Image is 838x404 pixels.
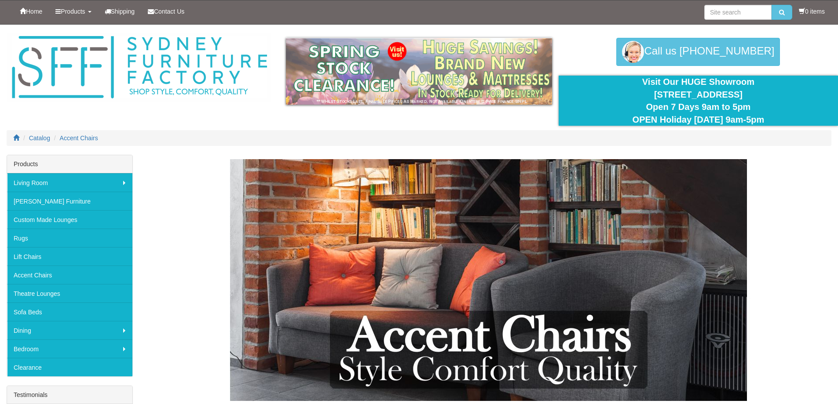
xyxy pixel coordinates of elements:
[60,135,98,142] a: Accent Chairs
[7,386,132,404] div: Testimonials
[61,8,85,15] span: Products
[286,38,552,105] img: spring-sale.gif
[29,135,50,142] a: Catalog
[7,247,132,266] a: Lift Chairs
[154,8,184,15] span: Contact Us
[7,210,132,229] a: Custom Made Lounges
[7,33,271,102] img: Sydney Furniture Factory
[565,76,831,126] div: Visit Our HUGE Showroom [STREET_ADDRESS] Open 7 Days 9am to 5pm OPEN Holiday [DATE] 9am-5pm
[7,229,132,247] a: Rugs
[98,0,142,22] a: Shipping
[7,155,132,173] div: Products
[49,0,98,22] a: Products
[26,8,42,15] span: Home
[7,321,132,339] a: Dining
[159,159,819,401] img: Accent Chairs
[7,266,132,284] a: Accent Chairs
[799,7,825,16] li: 0 items
[704,5,772,20] input: Site search
[7,192,132,210] a: [PERSON_NAME] Furniture
[13,0,49,22] a: Home
[7,302,132,321] a: Sofa Beds
[7,358,132,376] a: Clearance
[7,173,132,192] a: Living Room
[7,284,132,302] a: Theatre Lounges
[141,0,191,22] a: Contact Us
[7,339,132,358] a: Bedroom
[111,8,135,15] span: Shipping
